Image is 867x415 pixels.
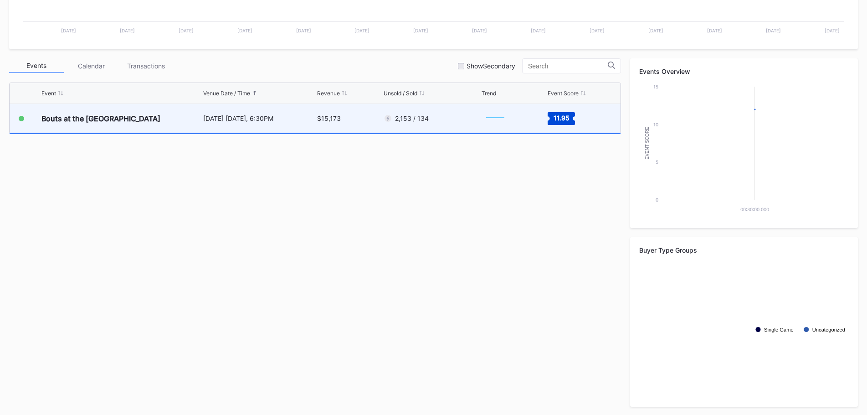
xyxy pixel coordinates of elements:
text: Event Score [645,127,650,160]
text: [DATE] [825,28,840,33]
text: 10 [653,122,658,127]
div: Buyer Type Groups [639,246,849,254]
input: Search [528,62,608,70]
div: Unsold / Sold [384,90,417,97]
text: 00:30:00.000 [740,207,769,212]
text: Uncategorized [812,327,845,332]
text: [DATE] [120,28,135,33]
text: [DATE] [237,28,252,33]
text: [DATE] [413,28,428,33]
text: [DATE] [179,28,194,33]
div: Events [9,59,64,73]
div: Calendar [64,59,118,73]
text: [DATE] [354,28,369,33]
text: [DATE] [472,28,487,33]
div: [DATE] [DATE], 6:30PM [203,114,315,122]
text: [DATE] [766,28,781,33]
div: Revenue [317,90,340,97]
div: Event [41,90,56,97]
text: 5 [656,159,658,165]
div: Events Overview [639,67,849,75]
div: Show Secondary [467,62,515,70]
div: Venue Date / Time [203,90,250,97]
svg: Chart title [482,107,509,130]
text: [DATE] [648,28,663,33]
div: Bouts at the [GEOGRAPHIC_DATA] [41,114,160,123]
div: $15,173 [317,114,341,122]
text: 15 [653,84,658,89]
div: Transactions [118,59,173,73]
div: Trend [482,90,496,97]
text: [DATE] [590,28,605,33]
div: Event Score [548,90,579,97]
text: Single Game [764,327,794,332]
svg: Chart title [639,82,849,219]
text: [DATE] [707,28,722,33]
div: 2,153 / 134 [395,114,429,122]
text: [DATE] [296,28,311,33]
text: [DATE] [531,28,546,33]
svg: Chart title [639,261,849,398]
text: 0 [656,197,658,202]
text: 11.95 [553,114,569,121]
text: [DATE] [61,28,76,33]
